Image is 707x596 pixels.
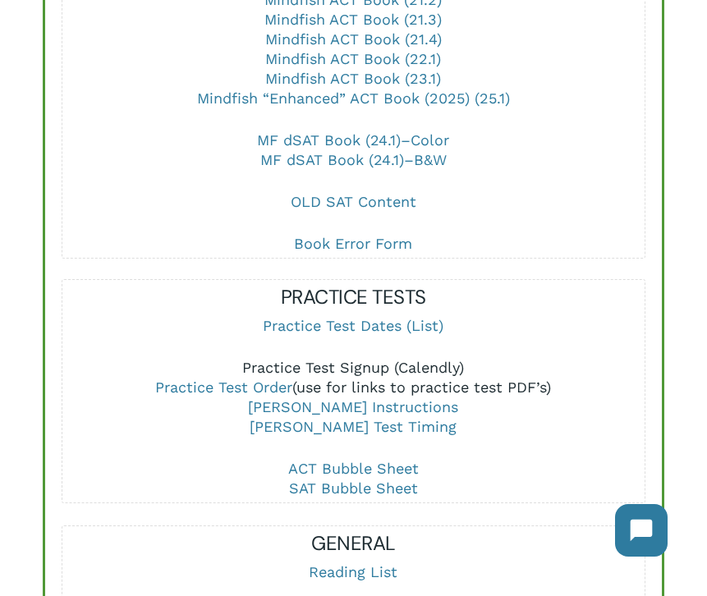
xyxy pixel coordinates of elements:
iframe: Chatbot [599,488,684,573]
a: Practice Test Signup (Calendly) [242,359,464,376]
h5: GENERAL [62,530,645,557]
a: [PERSON_NAME] Test Timing [250,418,457,435]
a: OLD SAT Content [291,193,416,210]
a: SAT Bubble Sheet [289,479,418,497]
a: Book Error Form [294,235,412,252]
a: Mindfish ACT Book (21.3) [264,11,442,28]
h5: PRACTICE TESTS [62,284,645,310]
a: Mindfish ACT Book (23.1) [265,70,441,87]
a: Practice Test Dates (List) [263,317,443,334]
p: (use for links to practice test PDF’s) [62,358,645,459]
a: Reading List [309,563,397,580]
a: ACT Bubble Sheet [288,460,419,477]
a: Mindfish ACT Book (22.1) [265,50,441,67]
a: MF dSAT Book (24.1)–Color [257,131,449,149]
a: Practice Test Order [155,378,292,396]
a: [PERSON_NAME] Instructions [248,398,458,415]
a: Mindfish ACT Book (21.4) [265,30,442,48]
a: MF dSAT Book (24.1)–B&W [260,151,447,168]
a: Mindfish “Enhanced” ACT Book (2025) (25.1) [197,89,510,107]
